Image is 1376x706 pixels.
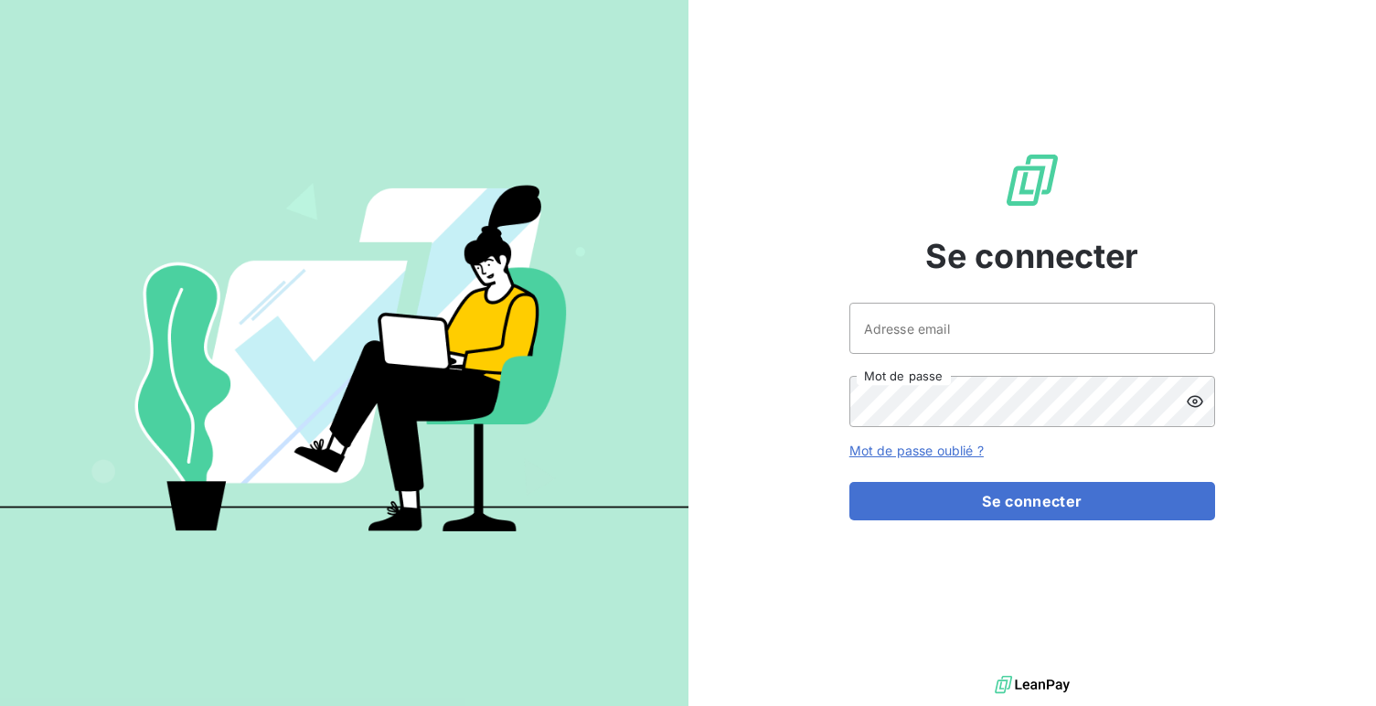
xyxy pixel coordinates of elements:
input: placeholder [849,303,1215,354]
span: Se connecter [925,231,1139,281]
img: logo [995,671,1070,699]
a: Mot de passe oublié ? [849,443,984,458]
img: Logo LeanPay [1003,151,1061,209]
button: Se connecter [849,482,1215,520]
